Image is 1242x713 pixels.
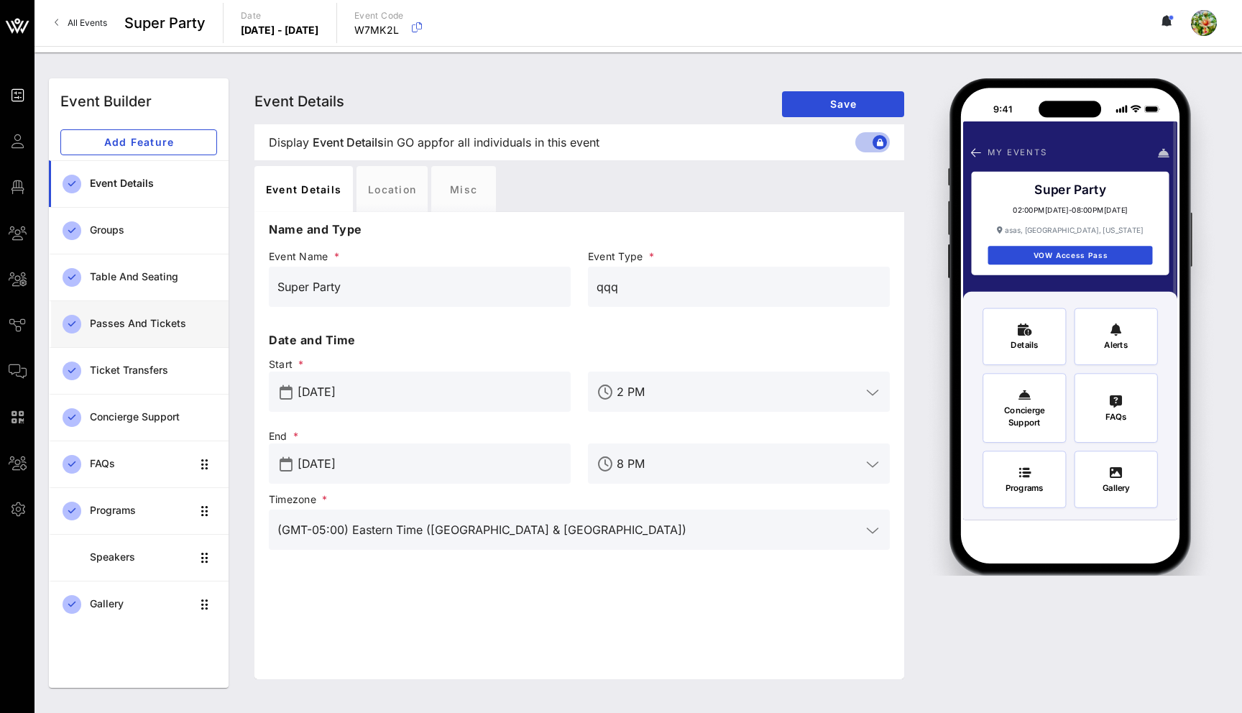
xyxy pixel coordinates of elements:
a: Groups [49,207,229,254]
button: prepend icon [280,457,293,471]
a: Table and Seating [49,254,229,300]
span: Display in GO app [269,134,599,151]
p: Date and Time [269,331,890,349]
a: Programs [49,487,229,534]
input: Event Name [277,275,562,298]
input: End Date [298,452,562,475]
div: Ticket Transfers [90,364,217,377]
span: Event Name [269,249,571,264]
p: [DATE] - [DATE] [241,23,319,37]
a: Gallery [49,581,229,627]
div: Passes and Tickets [90,318,217,330]
a: FAQs [49,441,229,487]
div: FAQs [90,458,191,470]
p: Name and Type [269,221,890,238]
a: All Events [46,11,116,34]
span: Start [269,357,571,372]
a: Speakers [49,534,229,581]
input: Start Time [617,380,861,403]
a: Concierge Support [49,394,229,441]
p: Date [241,9,319,23]
span: All Events [68,17,107,28]
div: Gallery [90,598,191,610]
a: Ticket Transfers [49,347,229,394]
div: Concierge Support [90,411,217,423]
span: Super Party [124,12,206,34]
span: Timezone [269,492,890,507]
span: for all individuals in this event [438,134,599,151]
div: Event Details [90,178,217,190]
span: Event Details [254,93,344,110]
div: Location [356,166,428,212]
input: Start Date [298,380,562,403]
div: Misc [431,166,496,212]
div: Event Builder [60,91,152,112]
div: Table and Seating [90,271,217,283]
span: End [269,429,571,443]
div: Groups [90,224,217,236]
input: Timezone [277,518,861,541]
input: Event Type [597,275,881,298]
div: Programs [90,505,191,517]
input: End Time [617,452,861,475]
div: Speakers [90,551,191,563]
a: Event Details [49,160,229,207]
button: Save [782,91,904,117]
a: Passes and Tickets [49,300,229,347]
span: Add Feature [73,136,205,148]
span: Save [793,98,893,110]
button: prepend icon [280,385,293,400]
button: Add Feature [60,129,217,155]
span: Event Details [313,134,384,151]
span: Event Type [588,249,890,264]
div: Event Details [254,166,353,212]
p: W7MK2L [354,23,404,37]
p: Event Code [354,9,404,23]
